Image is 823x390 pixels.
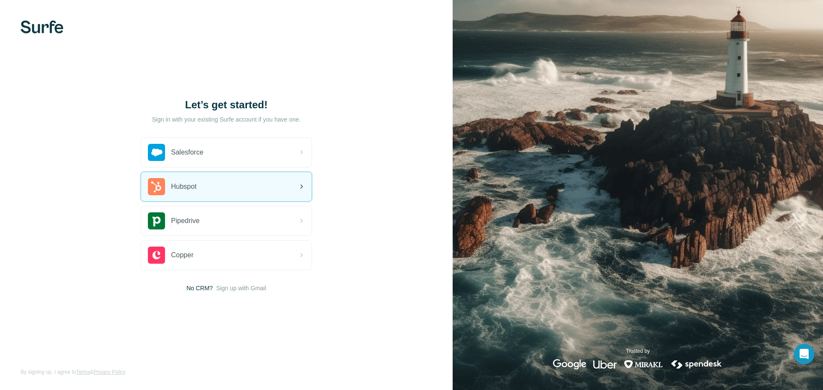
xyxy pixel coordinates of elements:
[624,359,663,369] img: mirakl's logo
[148,144,165,161] img: salesforce's logo
[148,212,165,229] img: pipedrive's logo
[171,147,204,158] span: Salesforce
[93,369,126,375] a: Privacy Policy
[553,359,586,369] img: google's logo
[794,344,814,364] div: Open Intercom Messenger
[216,284,266,292] button: Sign up with Gmail
[76,369,90,375] a: Terms
[186,284,213,292] span: No CRM?
[593,359,617,369] img: uber's logo
[171,250,193,260] span: Copper
[148,178,165,195] img: hubspot's logo
[152,115,300,124] p: Sign in with your existing Surfe account if you have one.
[141,98,312,112] h1: Let’s get started!
[626,347,650,355] p: Trusted by
[171,182,197,192] span: Hubspot
[21,21,63,33] img: Surfe's logo
[148,247,165,264] img: copper's logo
[670,359,723,369] img: spendesk's logo
[21,368,126,376] span: By signing up, I agree to &
[171,216,200,226] span: Pipedrive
